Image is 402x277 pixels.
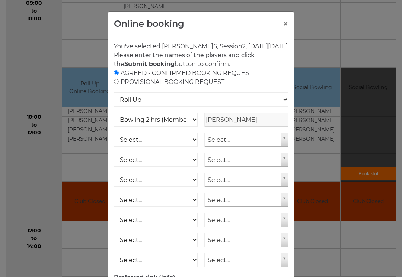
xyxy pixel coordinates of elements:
div: AGREED - CONFIRMED BOOKING REQUEST PROVISIONAL BOOKING REQUEST [114,69,288,87]
a: Select... [204,213,288,227]
span: 6 [213,43,217,50]
p: You've selected [PERSON_NAME] , Session , [DATE][DATE] [114,42,288,51]
a: Select... [204,233,288,247]
p: Please enter the names of the players and click the button to confirm. [114,51,288,69]
a: Select... [204,253,288,267]
a: Select... [204,133,288,147]
h4: Online booking [114,17,184,30]
button: × [283,19,288,28]
a: Select... [204,193,288,207]
span: Select... [208,213,278,227]
span: Select... [208,153,278,167]
strong: Submit booking [124,61,175,68]
span: Select... [208,173,278,187]
span: Select... [208,253,278,267]
span: 2 [242,43,246,50]
a: Select... [204,153,288,167]
span: Select... [208,133,278,147]
span: Select... [208,233,278,247]
span: Select... [208,193,278,207]
a: Select... [204,173,288,187]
